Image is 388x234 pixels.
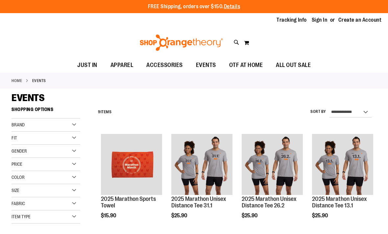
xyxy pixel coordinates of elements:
[242,196,297,209] a: 2025 Marathon Unisex Distance Tee 26.2
[12,104,80,118] strong: Shopping Options
[310,109,326,115] label: Sort By
[312,213,329,219] span: $25.90
[224,4,240,10] a: Details
[276,58,311,73] span: ALL OUT SALE
[101,196,156,209] a: 2025 Marathon Sports Towel
[98,110,101,114] span: 9
[312,196,367,209] a: 2025 Marathon Unisex Distance Tee 13.1
[12,92,44,103] span: EVENTS
[148,3,240,11] p: FREE Shipping, orders over $150.
[242,134,303,196] a: 2025 Marathon Unisex Distance Tee 26.2
[171,196,226,209] a: 2025 Marathon Unisex Distance Tee 31.1
[171,134,232,195] img: 2025 Marathon Unisex Distance Tee 31.1
[101,213,117,219] span: $15.90
[277,16,307,24] a: Tracking Info
[101,134,162,196] a: 2025 Marathon Sports Towel
[77,58,97,73] span: JUST IN
[110,58,133,73] span: APPAREL
[312,16,327,24] a: Sign In
[146,58,183,73] span: ACCESSORIES
[12,188,19,193] span: Size
[32,78,46,84] strong: EVENTS
[312,134,373,195] img: 2025 Marathon Unisex Distance Tee 13.1
[312,134,373,196] a: 2025 Marathon Unisex Distance Tee 13.1
[139,34,224,51] img: Shop Orangetheory
[98,107,111,117] h2: Items
[12,78,22,84] a: Home
[12,161,22,167] span: Price
[12,175,25,180] span: Color
[12,148,27,154] span: Gender
[196,58,216,73] span: EVENTS
[229,58,263,73] span: OTF AT HOME
[242,134,303,195] img: 2025 Marathon Unisex Distance Tee 26.2
[12,122,25,127] span: Brand
[101,134,162,195] img: 2025 Marathon Sports Towel
[171,213,188,219] span: $25.90
[12,214,31,219] span: Item Type
[12,135,17,140] span: Fit
[171,134,232,196] a: 2025 Marathon Unisex Distance Tee 31.1
[242,213,258,219] span: $25.90
[338,16,382,24] a: Create an Account
[12,201,25,206] span: Fabric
